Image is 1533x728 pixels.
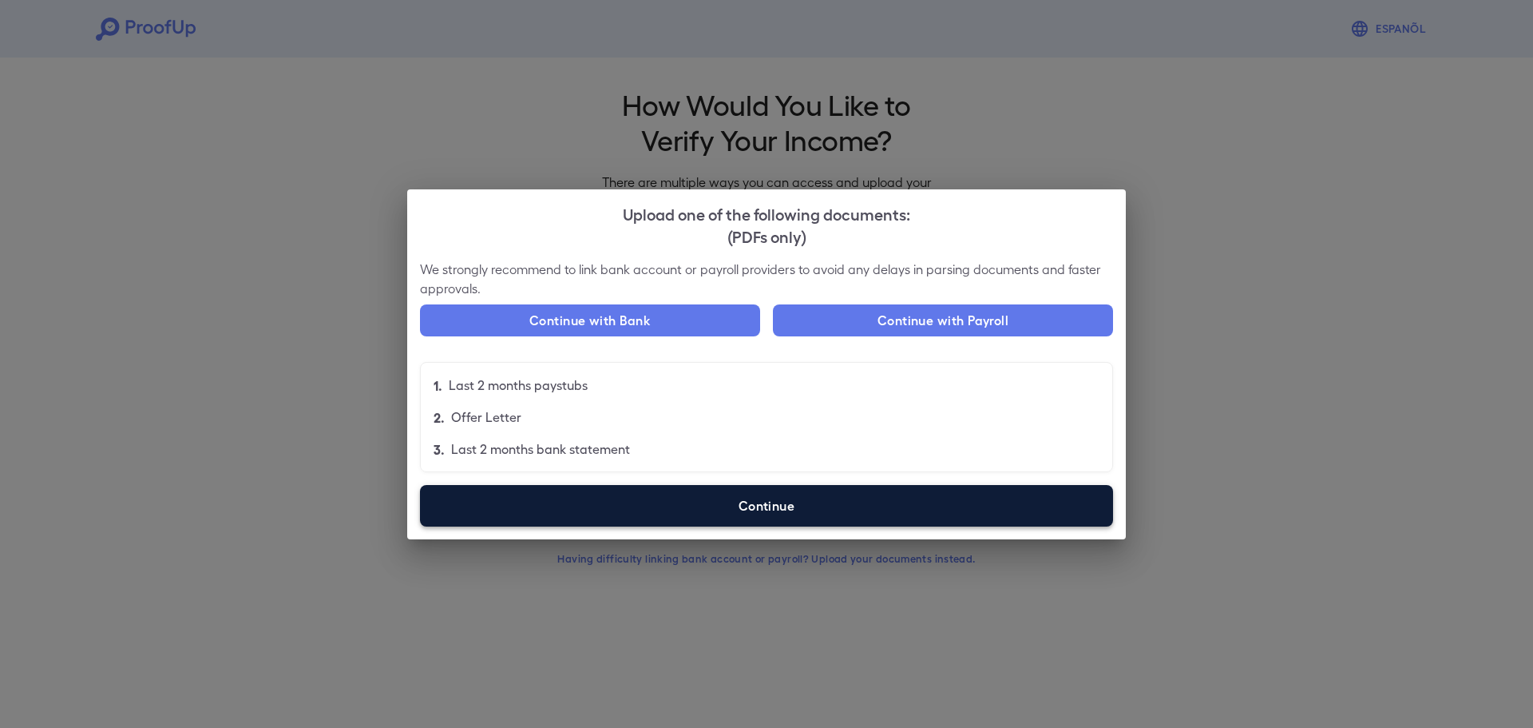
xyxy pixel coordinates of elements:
p: 2. [434,408,445,427]
p: 3. [434,440,445,459]
button: Continue with Bank [420,304,760,336]
p: Offer Letter [451,408,521,427]
div: (PDFs only) [420,225,1113,247]
p: We strongly recommend to link bank account or payroll providers to avoid any delays in parsing do... [420,260,1113,298]
h2: Upload one of the following documents: [407,189,1126,260]
p: 1. [434,376,442,395]
button: Continue with Payroll [773,304,1113,336]
p: Last 2 months paystubs [449,376,588,395]
p: Last 2 months bank statement [451,440,630,459]
label: Continue [420,485,1113,527]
